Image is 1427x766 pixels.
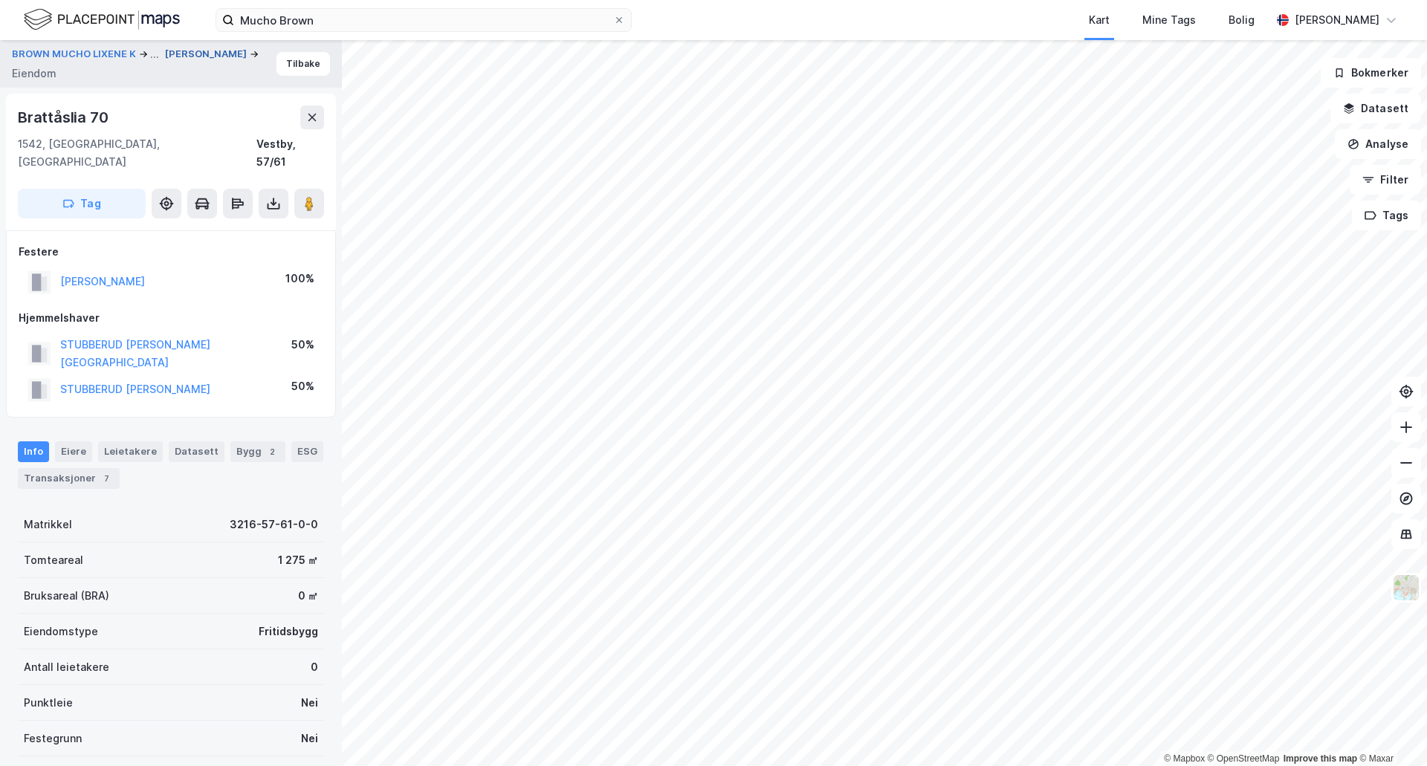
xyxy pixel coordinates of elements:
[18,468,120,489] div: Transaksjoner
[1089,11,1110,29] div: Kart
[24,7,180,33] img: logo.f888ab2527a4732fd821a326f86c7f29.svg
[1352,201,1421,230] button: Tags
[234,9,613,31] input: Søk på adresse, matrikkel, gårdeiere, leietakere eller personer
[12,65,56,82] div: Eiendom
[1208,753,1280,764] a: OpenStreetMap
[19,243,323,261] div: Festere
[12,45,139,63] button: BROWN MUCHO LIXENE K
[19,309,323,327] div: Hjemmelshaver
[291,377,314,395] div: 50%
[24,730,82,747] div: Festegrunn
[1142,11,1196,29] div: Mine Tags
[24,623,98,640] div: Eiendomstype
[24,516,72,533] div: Matrikkel
[99,471,114,486] div: 7
[278,551,318,569] div: 1 275 ㎡
[259,623,318,640] div: Fritidsbygg
[18,189,146,218] button: Tag
[291,441,323,462] div: ESG
[150,45,159,63] div: ...
[18,106,111,129] div: Brattåslia 70
[1284,753,1357,764] a: Improve this map
[1321,58,1421,88] button: Bokmerker
[55,441,92,462] div: Eiere
[18,135,256,171] div: 1542, [GEOGRAPHIC_DATA], [GEOGRAPHIC_DATA]
[301,730,318,747] div: Nei
[276,52,330,76] button: Tilbake
[256,135,324,171] div: Vestby, 57/61
[24,551,83,569] div: Tomteareal
[311,658,318,676] div: 0
[265,444,279,459] div: 2
[1335,129,1421,159] button: Analyse
[1229,11,1255,29] div: Bolig
[1330,94,1421,123] button: Datasett
[291,336,314,354] div: 50%
[298,587,318,605] div: 0 ㎡
[169,441,224,462] div: Datasett
[1353,695,1427,766] iframe: Chat Widget
[301,694,318,712] div: Nei
[1353,695,1427,766] div: Kontrollprogram for chat
[1295,11,1379,29] div: [PERSON_NAME]
[18,441,49,462] div: Info
[24,694,73,712] div: Punktleie
[1164,753,1205,764] a: Mapbox
[165,47,250,62] button: [PERSON_NAME]
[1350,165,1421,195] button: Filter
[230,441,285,462] div: Bygg
[230,516,318,533] div: 3216-57-61-0-0
[24,658,109,676] div: Antall leietakere
[24,587,109,605] div: Bruksareal (BRA)
[98,441,163,462] div: Leietakere
[1392,574,1420,602] img: Z
[285,270,314,288] div: 100%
